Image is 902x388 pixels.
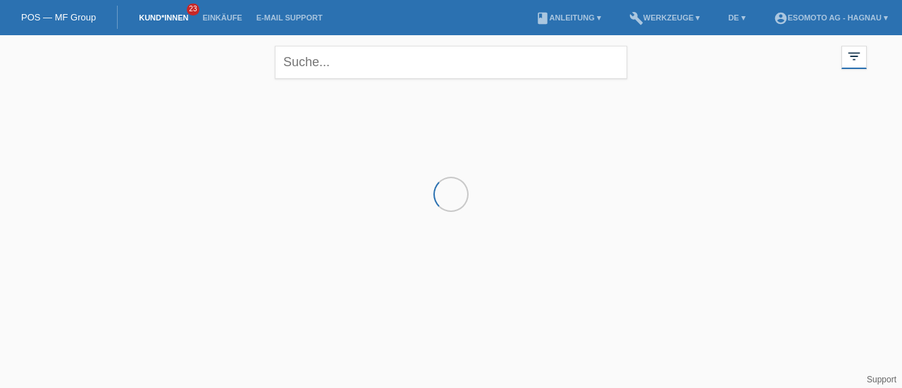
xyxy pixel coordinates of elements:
input: Suche... [275,46,627,79]
a: bookAnleitung ▾ [529,13,608,22]
span: 23 [187,4,199,15]
a: buildWerkzeuge ▾ [622,13,708,22]
a: Support [867,375,896,384]
a: POS — MF Group [21,12,96,23]
a: Einkäufe [195,13,249,22]
a: Kund*innen [132,13,195,22]
a: DE ▾ [721,13,752,22]
a: E-Mail Support [249,13,330,22]
i: build [629,11,643,25]
i: account_circle [774,11,788,25]
i: filter_list [846,49,862,64]
i: book [536,11,550,25]
a: account_circleEsomoto AG - Hagnau ▾ [767,13,895,22]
